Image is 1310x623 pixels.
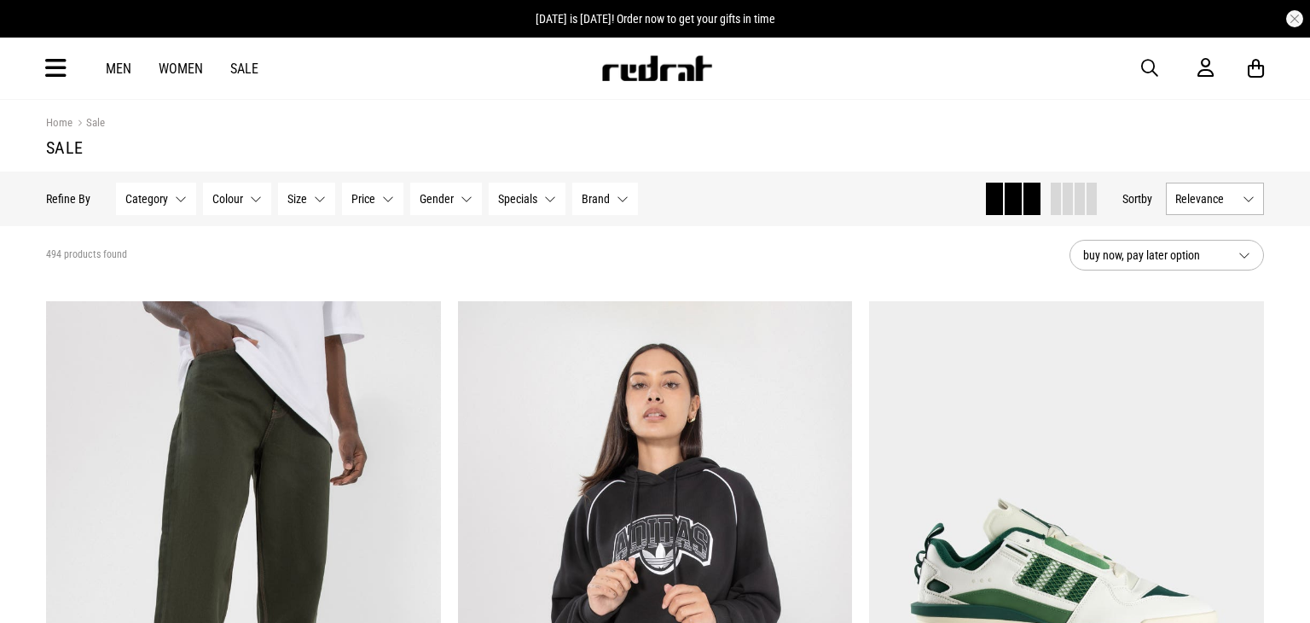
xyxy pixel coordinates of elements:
[159,61,203,77] a: Women
[1122,189,1152,209] button: Sortby
[582,192,610,206] span: Brand
[287,192,307,206] span: Size
[46,248,127,262] span: 494 products found
[203,183,271,215] button: Colour
[46,192,90,206] p: Refine By
[489,183,565,215] button: Specials
[1175,192,1236,206] span: Relevance
[410,183,482,215] button: Gender
[116,183,196,215] button: Category
[72,116,105,132] a: Sale
[1083,245,1225,265] span: buy now, pay later option
[342,183,403,215] button: Price
[46,116,72,129] a: Home
[498,192,537,206] span: Specials
[1069,240,1264,271] button: buy now, pay later option
[600,55,713,81] img: Redrat logo
[230,61,258,77] a: Sale
[278,183,335,215] button: Size
[46,137,1264,158] h1: Sale
[351,192,375,206] span: Price
[1166,183,1264,215] button: Relevance
[572,183,638,215] button: Brand
[536,12,775,26] span: [DATE] is [DATE]! Order now to get your gifts in time
[1141,192,1152,206] span: by
[106,61,131,77] a: Men
[212,192,243,206] span: Colour
[420,192,454,206] span: Gender
[125,192,168,206] span: Category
